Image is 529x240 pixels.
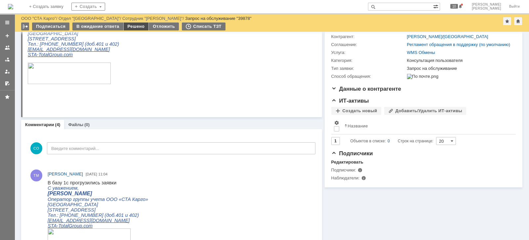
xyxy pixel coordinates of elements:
a: ООО "СТА Карго" [21,16,56,21]
div: Добавить в избранное [503,17,511,25]
div: (4) [55,122,61,127]
th: Название [342,118,510,134]
div: Услуга: [331,50,406,55]
span: 11:04 [99,172,108,176]
div: Контрагент: [331,34,406,39]
div: Создать [71,3,105,11]
span: TotalGroup [11,43,34,48]
div: Тип заявки: [331,66,406,71]
a: Заявки в моей ответственности [2,54,13,65]
a: Мои заявки [2,66,13,77]
span: СО [30,142,42,154]
a: [PERSON_NAME] [48,171,83,177]
a: Перейти на домашнюю страницу [8,4,13,9]
div: Категория: [331,58,406,63]
a: WMS Обмены [407,50,435,55]
span: com [36,70,45,75]
div: / [407,34,488,39]
span: - [9,70,11,75]
a: Мои согласования [2,78,13,89]
span: com [36,54,45,59]
a: Файлы [68,122,83,127]
span: Настройки [334,120,339,125]
a: [PERSON_NAME] [407,34,442,39]
a: [GEOGRAPHIC_DATA] [443,34,488,39]
span: [PERSON_NAME] [472,3,501,7]
a: Комментарии [25,122,54,127]
i: Строк на странице: [350,137,433,145]
a: Заявки на командах [2,42,13,53]
span: [DATE] [86,172,97,176]
div: / [59,16,122,21]
span: - [9,43,11,48]
span: Данные о контрагенте [331,86,401,92]
span: [PERSON_NAME] [472,7,501,11]
span: - [9,54,11,59]
span: TotalGroup [11,70,34,75]
div: Способ обращения: [331,74,406,79]
span: . [34,54,36,59]
span: 10 [450,4,458,9]
span: TotalGroup [11,54,34,59]
div: Подписчики: [331,168,398,173]
div: Сделать домашней страницей [514,17,522,25]
span: Подписчики [331,150,373,157]
div: Запрос на обслуживание [407,66,513,71]
span: . [34,70,36,75]
div: 0 [387,137,390,145]
div: Консультация пользователя [407,58,513,63]
div: / [21,16,59,21]
a: Создать заявку [2,30,13,41]
span: [PERSON_NAME] [48,171,83,176]
span: Расширенный поиск [433,3,440,9]
span: ИТ-активы [331,98,369,104]
a: Регламент обращения в поддержку (по умолчанию) [407,42,510,47]
span: Email отправителя: [PERSON_NAME][EMAIL_ADDRESS][DOMAIN_NAME] [7,114,140,119]
img: По почте.png [407,74,438,79]
div: / [122,16,185,21]
img: logo [8,4,13,9]
div: Название [348,123,368,128]
div: (0) [84,122,90,127]
div: Соглашение: [331,42,406,47]
div: Редактировать [331,160,363,165]
div: Наблюдатели: [331,175,398,181]
a: Отдел "[GEOGRAPHIC_DATA]" [59,16,120,21]
span: com [36,43,45,48]
div: Работа с массовостью [21,23,29,30]
span: Email отправителя: [PERSON_NAME][EMAIL_ADDRESS][DOMAIN_NAME] [7,103,140,108]
span: . [34,43,36,48]
div: Запрос на обслуживание "39878" [185,16,252,21]
span: Объектов в списке: [350,139,386,143]
a: Сотрудник "[PERSON_NAME]" [122,16,183,21]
